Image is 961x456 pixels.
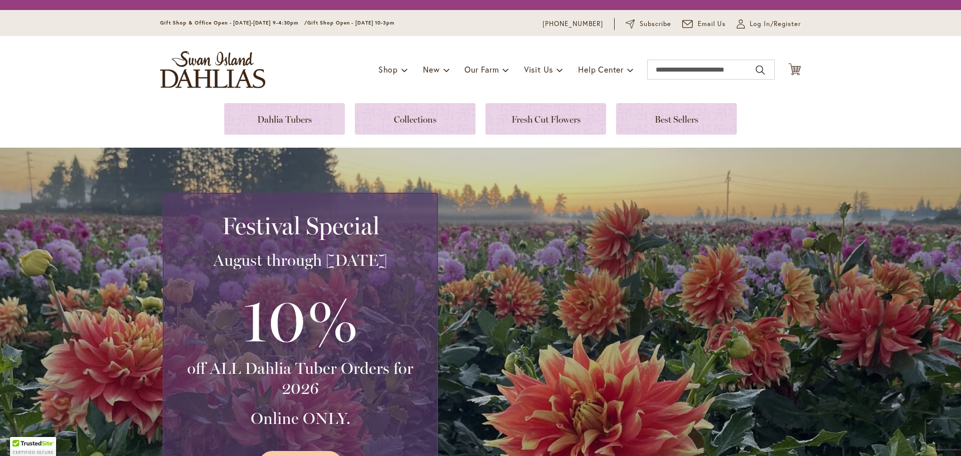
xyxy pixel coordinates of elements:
span: Email Us [698,19,726,29]
span: New [423,64,439,75]
span: Our Farm [464,64,499,75]
div: TrustedSite Certified [10,437,56,456]
span: Log In/Register [750,19,801,29]
span: Subscribe [640,19,671,29]
h3: off ALL Dahlia Tuber Orders for 2026 [176,358,425,398]
h2: Festival Special [176,212,425,240]
a: [PHONE_NUMBER] [543,19,603,29]
span: Gift Shop & Office Open - [DATE]-[DATE] 9-4:30pm / [160,20,307,26]
a: Subscribe [626,19,671,29]
span: Gift Shop Open - [DATE] 10-3pm [307,20,394,26]
h3: Online ONLY. [176,408,425,428]
a: Log In/Register [737,19,801,29]
h3: August through [DATE] [176,250,425,270]
a: Email Us [682,19,726,29]
h3: 10% [176,280,425,358]
span: Shop [378,64,398,75]
span: Visit Us [524,64,553,75]
a: store logo [160,51,265,88]
span: Help Center [578,64,624,75]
